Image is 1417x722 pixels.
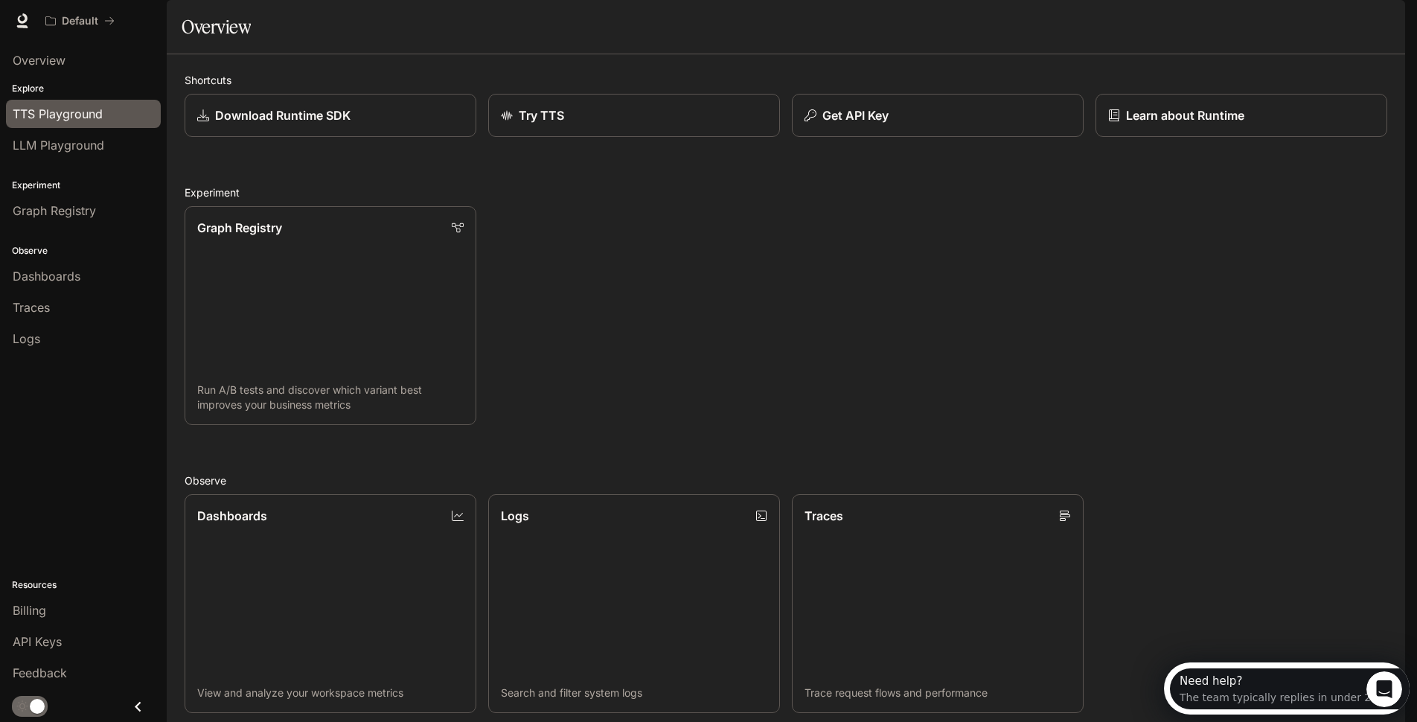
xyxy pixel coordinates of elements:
p: Logs [501,507,529,525]
h2: Shortcuts [185,72,1387,88]
div: The team typically replies in under 2h [16,25,214,40]
h2: Experiment [185,185,1387,200]
p: Get API Key [822,106,889,124]
p: Default [62,15,98,28]
iframe: Intercom live chat discovery launcher [1164,662,1410,715]
a: TracesTrace request flows and performance [792,494,1084,713]
a: DashboardsView and analyze your workspace metrics [185,494,476,713]
p: Traces [805,507,843,525]
h1: Overview [182,12,251,42]
p: Graph Registry [197,219,282,237]
p: Run A/B tests and discover which variant best improves your business metrics [197,383,464,412]
p: Search and filter system logs [501,686,767,700]
a: Graph RegistryRun A/B tests and discover which variant best improves your business metrics [185,206,476,425]
h2: Observe [185,473,1387,488]
p: View and analyze your workspace metrics [197,686,464,700]
p: Dashboards [197,507,267,525]
button: All workspaces [39,6,121,36]
a: Try TTS [488,94,780,137]
a: LogsSearch and filter system logs [488,494,780,713]
div: Need help? [16,13,214,25]
p: Try TTS [519,106,564,124]
button: Get API Key [792,94,1084,137]
p: Trace request flows and performance [805,686,1071,700]
a: Download Runtime SDK [185,94,476,137]
div: Open Intercom Messenger [6,6,258,47]
iframe: Intercom live chat [1366,671,1402,707]
p: Learn about Runtime [1126,106,1244,124]
a: Learn about Runtime [1095,94,1387,137]
p: Download Runtime SDK [215,106,351,124]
